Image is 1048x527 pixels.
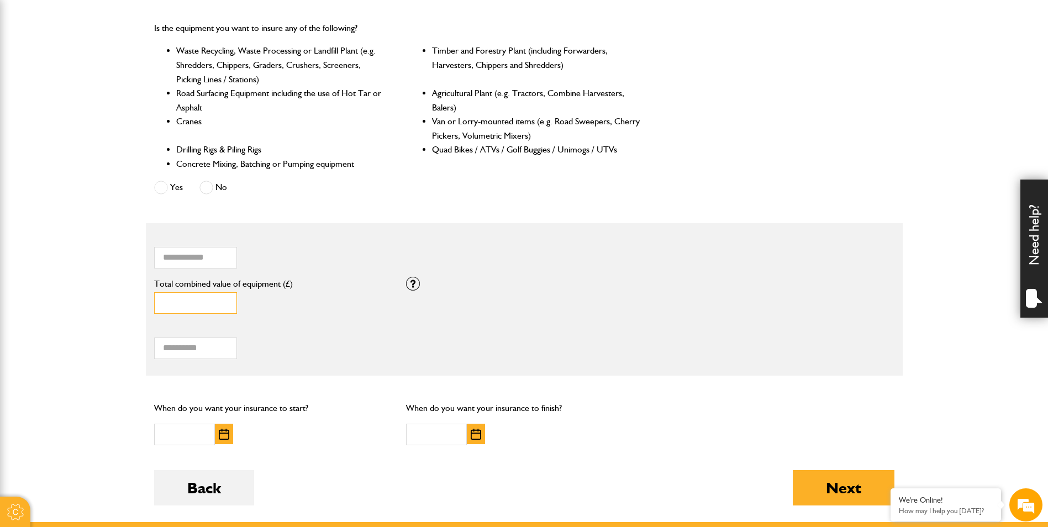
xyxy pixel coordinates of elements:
li: Drilling Rigs & Piling Rigs [176,143,386,157]
textarea: Type your message and hit 'Enter' [14,200,202,331]
li: Van or Lorry-mounted items (e.g. Road Sweepers, Cherry Pickers, Volumetric Mixers) [432,114,641,143]
input: Enter your last name [14,102,202,127]
li: Concrete Mixing, Batching or Pumping equipment [176,157,386,171]
p: When do you want your insurance to start? [154,401,390,415]
label: Yes [154,181,183,194]
li: Quad Bikes / ATVs / Golf Buggies / Unimogs / UTVs [432,143,641,157]
li: Cranes [176,114,386,143]
div: Chat with us now [57,62,186,76]
p: How may I help you today? [899,507,993,515]
div: Minimize live chat window [181,6,208,32]
button: Next [793,470,894,505]
em: Start Chat [150,340,201,355]
label: Total combined value of equipment (£) [154,280,390,288]
li: Timber and Forestry Plant (including Forwarders, Harvesters, Chippers and Shredders) [432,44,641,86]
img: Choose date [471,429,481,440]
div: We're Online! [899,496,993,505]
p: Is the equipment you want to insure any of the following? [154,21,642,35]
input: Enter your email address [14,135,202,159]
div: Need help? [1020,180,1048,318]
li: Road Surfacing Equipment including the use of Hot Tar or Asphalt [176,86,386,114]
label: No [199,181,227,194]
input: Enter your phone number [14,167,202,192]
p: When do you want your insurance to finish? [406,401,642,415]
li: Agricultural Plant (e.g. Tractors, Combine Harvesters, Balers) [432,86,641,114]
li: Waste Recycling, Waste Processing or Landfill Plant (e.g. Shredders, Chippers, Graders, Crushers,... [176,44,386,86]
img: Choose date [219,429,229,440]
button: Back [154,470,254,505]
img: d_20077148190_company_1631870298795_20077148190 [19,61,46,77]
